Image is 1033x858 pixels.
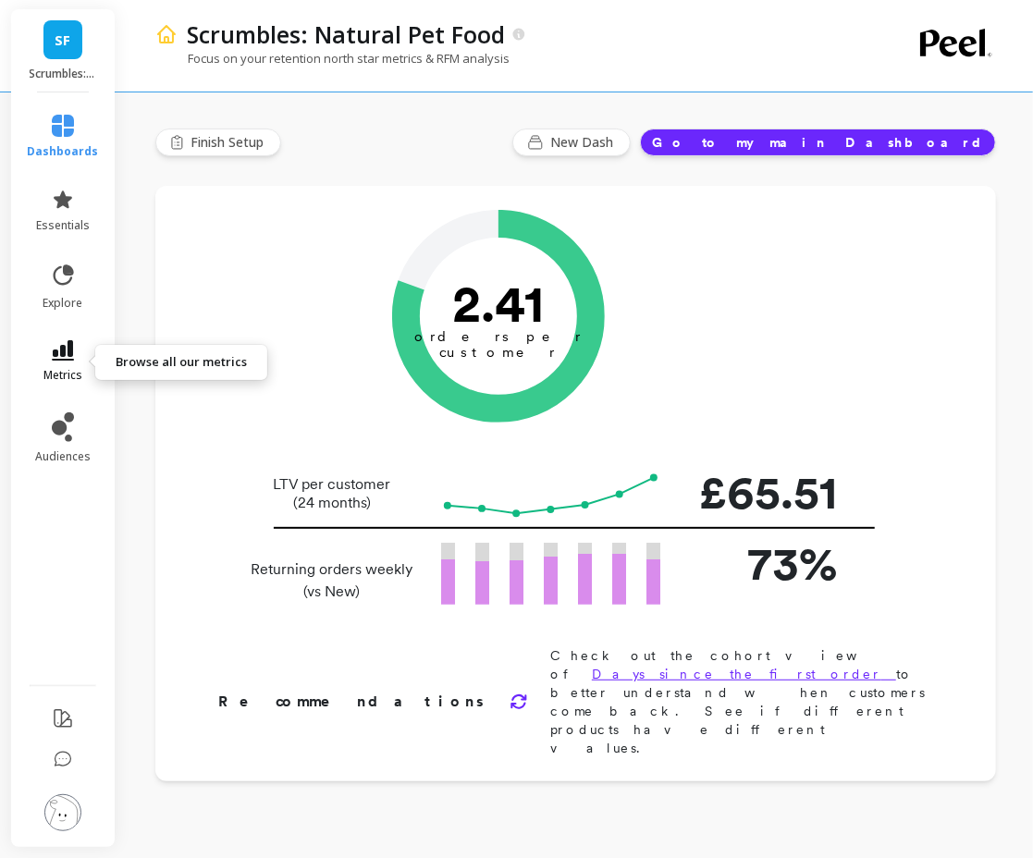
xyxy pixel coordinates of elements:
p: LTV per customer (24 months) [246,475,419,512]
p: Recommendations [218,691,487,713]
span: SF [55,30,71,51]
button: New Dash [512,129,631,156]
span: New Dash [550,133,619,152]
img: profile picture [44,794,81,831]
a: Days since the first order [592,667,896,681]
p: Returning orders weekly (vs New) [246,558,419,603]
span: metrics [43,368,82,383]
img: header icon [155,23,178,45]
span: dashboards [28,144,99,159]
span: explore [43,296,83,311]
p: £65.51 [690,458,838,527]
span: audiences [35,449,91,464]
p: 73% [690,529,838,598]
button: Finish Setup [155,129,281,156]
p: Focus on your retention north star metrics & RFM analysis [155,50,510,67]
p: Check out the cohort view of to better understand when customers come back. See if different prod... [550,646,937,757]
text: 2.41 [453,273,545,334]
p: Scrumbles: Natural Pet Food [187,18,505,50]
span: Finish Setup [191,133,269,152]
button: Go to my main Dashboard [640,129,996,156]
tspan: orders per [414,329,583,346]
p: Scrumbles: Natural Pet Food [30,67,97,81]
tspan: customer [440,344,558,361]
span: essentials [36,218,90,233]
